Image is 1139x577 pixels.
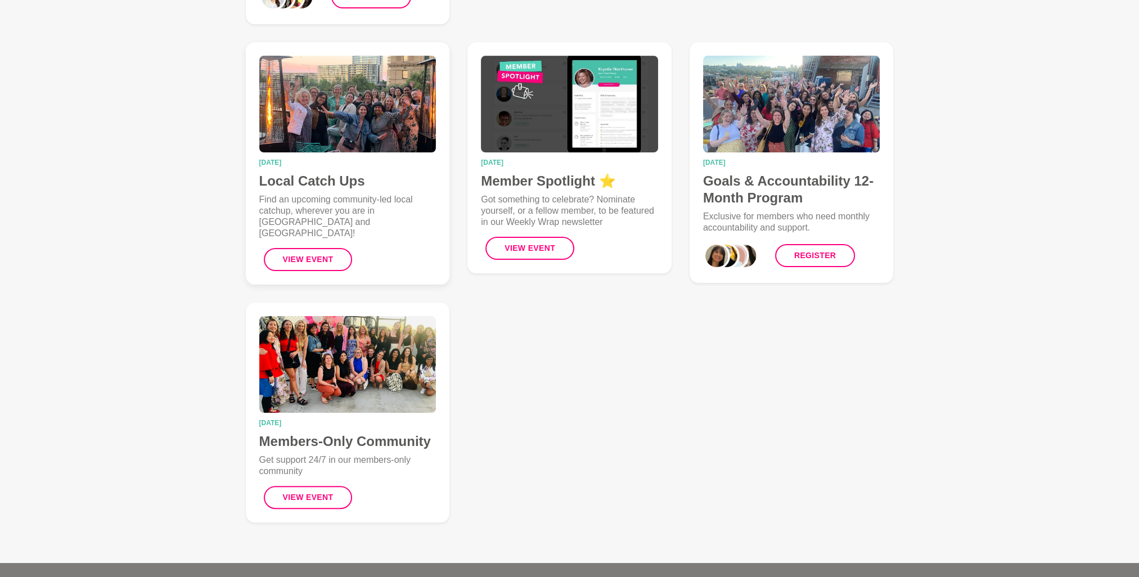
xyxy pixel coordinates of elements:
[713,242,740,269] div: 1_Tam Jones
[259,173,436,190] h4: Local Catch Ups
[703,56,880,152] img: Goals & Accountability 12-Month Program
[481,173,658,190] h4: Member Spotlight ⭐
[703,159,880,166] time: [DATE]
[259,433,436,450] h4: Members-Only Community
[246,303,450,522] a: Members-Only Community[DATE]Members-Only CommunityGet support 24/7 in our members-only communityV...
[722,242,749,269] div: 2_Gabby Verma
[481,56,658,152] img: Member Spotlight ⭐
[690,42,894,283] a: Goals & Accountability 12-Month Program[DATE]Goals & Accountability 12-Month ProgramExclusive for...
[703,173,880,206] h4: Goals & Accountability 12-Month Program
[259,454,436,477] p: Get support 24/7 in our members-only community
[259,316,436,413] img: Members-Only Community
[775,244,855,267] a: Register
[731,242,758,269] div: 3_Christine Pietersz
[264,248,353,271] button: View Event
[246,42,450,285] a: Local Catch Ups[DATE]Local Catch UpsFind an upcoming community-led local catchup, wherever you ar...
[259,420,436,426] time: [DATE]
[481,159,658,166] time: [DATE]
[259,194,436,239] p: Find an upcoming community-led local catchup, wherever you are in [GEOGRAPHIC_DATA] and [GEOGRAPH...
[481,194,658,228] p: Got something to celebrate? Nominate yourself, or a fellow member, to be featured in our Weekly W...
[703,211,880,233] p: Exclusive for members who need monthly accountability and support.
[485,237,574,260] button: View Event
[467,42,672,273] a: Member Spotlight ⭐[DATE]Member Spotlight ⭐Got something to celebrate? Nominate yourself, or a fel...
[259,159,436,166] time: [DATE]
[703,242,730,269] div: 0_April
[264,486,353,509] button: View Event
[259,56,436,152] img: Local Catch Ups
